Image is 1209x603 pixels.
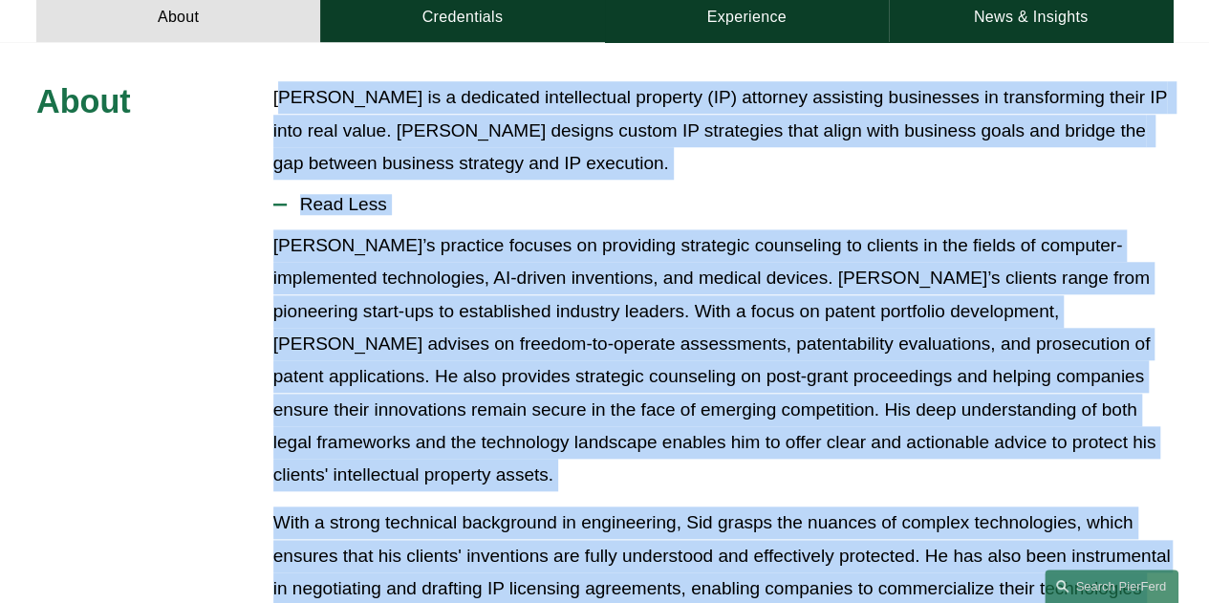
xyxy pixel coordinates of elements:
a: Search this site [1045,570,1178,603]
span: About [36,83,131,119]
button: Read Less [273,180,1173,229]
span: Read Less [287,194,1173,215]
p: [PERSON_NAME] is a dedicated intellectual property (IP) attorney assisting businesses in transfor... [273,81,1173,180]
p: [PERSON_NAME]’s practice focuses on providing strategic counseling to clients in the fields of co... [273,229,1173,491]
